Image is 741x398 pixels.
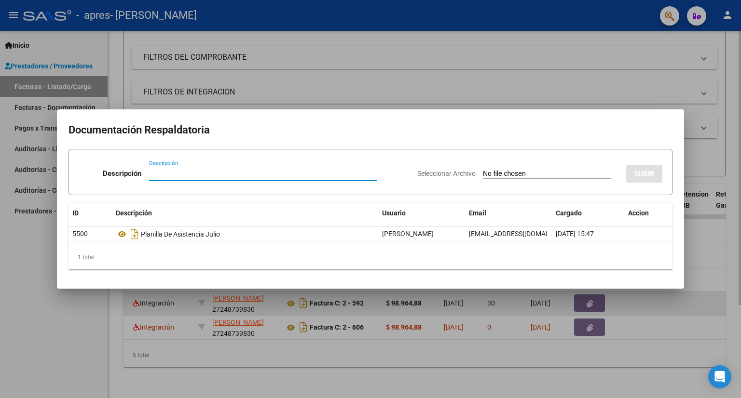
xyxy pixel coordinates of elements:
[465,203,552,224] datatable-header-cell: Email
[708,365,731,388] div: Open Intercom Messenger
[382,209,406,217] span: Usuario
[469,230,576,238] span: [EMAIL_ADDRESS][DOMAIN_NAME]
[72,209,79,217] span: ID
[116,209,152,217] span: Descripción
[634,170,655,178] span: SUBIR
[556,209,582,217] span: Cargado
[116,226,374,242] div: Planilla De Asistencia Julio
[417,170,476,177] span: Seleccionar Archivo
[69,121,672,139] h2: Documentación Respaldatoria
[72,230,88,238] span: 5500
[624,203,672,224] datatable-header-cell: Accion
[556,230,594,238] span: [DATE] 15:47
[626,165,662,183] button: SUBIR
[103,168,141,179] p: Descripción
[69,203,112,224] datatable-header-cell: ID
[69,245,672,269] div: 1 total
[378,203,465,224] datatable-header-cell: Usuario
[469,209,486,217] span: Email
[112,203,378,224] datatable-header-cell: Descripción
[128,226,141,242] i: Descargar documento
[552,203,624,224] datatable-header-cell: Cargado
[628,209,649,217] span: Accion
[382,230,434,238] span: [PERSON_NAME]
